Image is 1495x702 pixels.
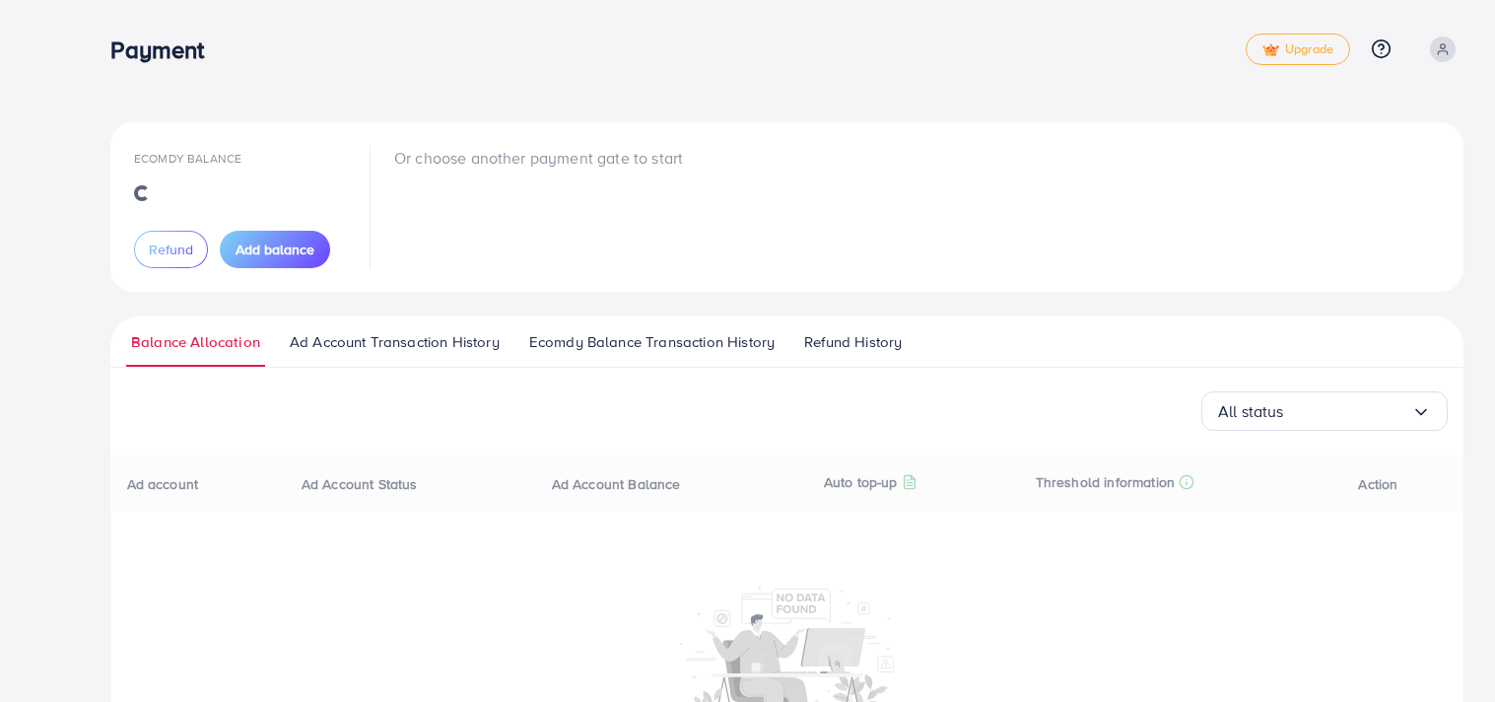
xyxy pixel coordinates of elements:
[804,331,902,353] span: Refund History
[1284,396,1411,427] input: Search for option
[110,35,220,64] h3: Payment
[1218,396,1284,427] span: All status
[220,231,330,268] button: Add balance
[149,240,193,259] span: Refund
[1201,391,1448,431] div: Search for option
[1246,34,1350,65] a: tickUpgrade
[134,150,241,167] span: Ecomdy Balance
[1262,43,1279,57] img: tick
[236,240,314,259] span: Add balance
[131,331,260,353] span: Balance Allocation
[529,331,775,353] span: Ecomdy Balance Transaction History
[394,146,683,170] p: Or choose another payment gate to start
[134,231,208,268] button: Refund
[1262,42,1333,57] span: Upgrade
[290,331,500,353] span: Ad Account Transaction History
